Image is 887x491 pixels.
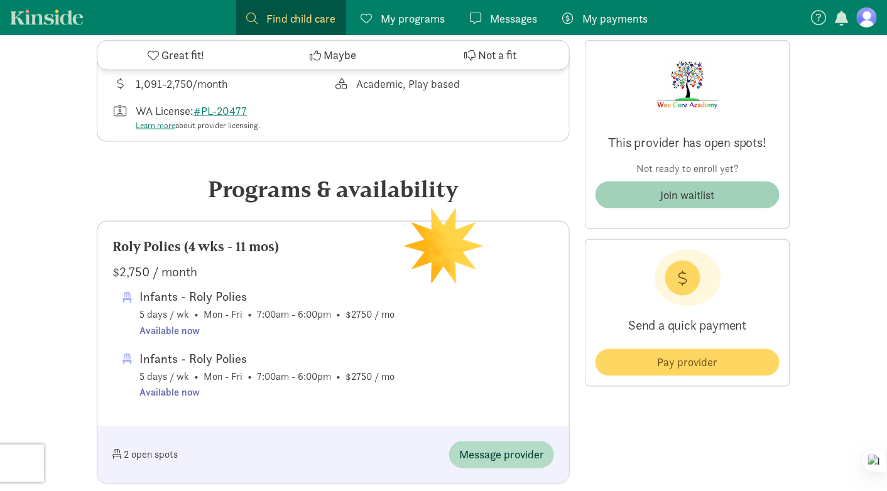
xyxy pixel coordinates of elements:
p: This provider has open spots! [596,134,780,151]
span: Maybe [324,47,356,64]
div: Infants - Roly Polies [139,349,395,369]
div: about provider licensing. [136,119,260,132]
div: WA License: [136,102,260,132]
span: 5 days / wk • Mon - Fri • 7:00am - 6:00pm • $2750 / mo [139,286,395,338]
button: Message provider [449,441,554,468]
span: Not a fit [478,47,516,64]
button: Not a fit [412,41,569,70]
div: Academic, Play based [357,75,460,92]
div: $2,750 / month [112,262,554,282]
div: Join waitlist [661,186,715,203]
span: Great fit! [161,47,204,64]
button: Great fit! [97,41,254,70]
span: My programs [381,10,445,27]
span: Message provider [459,446,544,463]
a: Learn more [136,120,175,131]
div: 1,091-2,750/month [136,75,227,92]
img: Provider logo [650,51,726,119]
p: Not ready to enroll yet? [596,161,780,176]
span: Messages [491,10,538,27]
div: 2 open spots [112,441,334,468]
div: Available now [139,385,395,401]
div: Roly Polies (4 wks - 11 mos) [112,237,554,257]
button: Maybe [254,41,411,70]
div: Average tuition for this program [112,75,334,92]
button: Join waitlist [596,181,780,208]
a: #PL-20477 [193,104,247,118]
span: 5 days / wk • Mon - Fri • 7:00am - 6:00pm • $2750 / mo [139,349,395,401]
a: Kinside [10,9,84,25]
span: Pay provider [658,354,718,371]
div: License number [112,102,334,132]
div: This provider's education philosophy [334,75,555,92]
div: Programs & availability [97,172,570,206]
div: Infants - Roly Polies [139,286,395,306]
p: Send a quick payment [596,306,780,344]
span: My payments [583,10,648,27]
span: Find child care [266,10,336,27]
div: Available now [139,323,395,339]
